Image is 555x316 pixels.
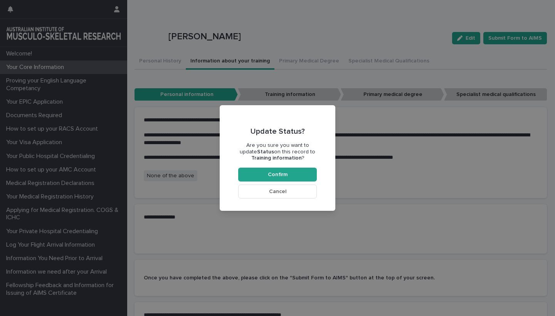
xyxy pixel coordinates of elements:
span: Cancel [269,189,286,194]
p: Are you sure you want to update on this record to ? [238,142,317,161]
b: Training information [251,155,302,161]
p: Update Status? [251,127,305,136]
button: Confirm [238,168,317,182]
b: Status [257,149,274,155]
span: Confirm [268,172,288,177]
button: Cancel [238,185,317,198]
